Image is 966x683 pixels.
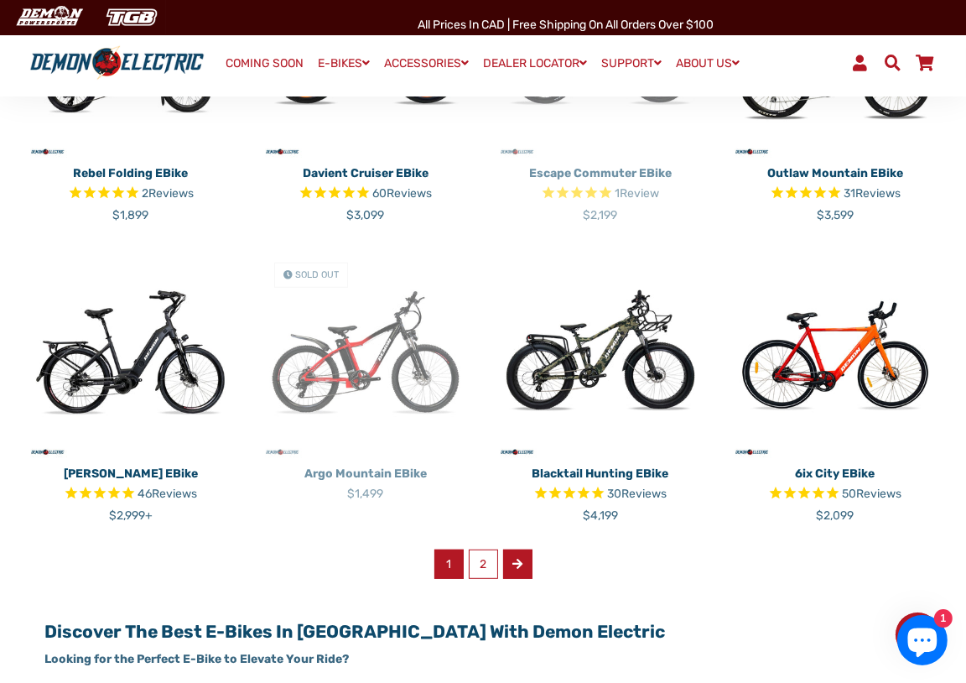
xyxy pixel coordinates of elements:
a: 2 [469,550,498,579]
span: Rated 4.7 out of 5 stars 30 reviews [496,485,705,504]
span: $2,199 [584,208,618,222]
span: Rated 4.8 out of 5 stars 50 reviews [730,485,940,504]
a: SUPPORT [596,51,668,76]
span: Rated 4.8 out of 5 stars 60 reviews [261,185,470,204]
a: Davient Cruiser eBike Rated 4.8 out of 5 stars 60 reviews $3,099 [261,159,470,224]
a: DEALER LOCATOR [478,51,594,76]
a: Rebel Folding eBike Rated 5.0 out of 5 stars 2 reviews $1,899 [26,159,236,224]
a: E-BIKES [313,51,377,76]
a: Argo Mountain eBike $1,499 [261,459,470,503]
span: 50 reviews [843,487,902,501]
p: 6ix City eBike [730,465,940,482]
span: Reviews [387,186,433,201]
span: 1 [434,550,464,579]
span: 30 reviews [608,487,667,501]
a: [PERSON_NAME] eBike Rated 4.6 out of 5 stars 46 reviews $2,999+ [26,459,236,524]
span: 46 reviews [138,487,198,501]
span: $3,099 [347,208,385,222]
span: Review [621,186,660,201]
span: $1,899 [113,208,149,222]
span: 2 reviews [142,186,194,201]
a: ACCESSORIES [379,51,475,76]
a: ABOUT US [671,51,746,76]
a: Escape Commuter eBike Rated 5.0 out of 5 stars 1 reviews $2,199 [496,159,705,224]
span: $2,999+ [109,508,153,523]
a: Blacktail Hunting eBike Rated 4.7 out of 5 stars 30 reviews $4,199 [496,459,705,524]
a: Outlaw Mountain eBike Rated 4.8 out of 5 stars 31 reviews $3,599 [730,159,940,224]
span: Reviews [622,487,667,501]
p: Blacktail Hunting eBike [496,465,705,482]
span: Rated 5.0 out of 5 stars 1 reviews [496,185,705,204]
span: All Prices in CAD | Free shipping on all orders over $100 [418,18,714,32]
inbox-online-store-chat: Shopify online store chat [892,615,953,670]
img: Demon Electric [8,3,89,31]
p: Outlaw Mountain eBike [730,164,940,182]
span: Rated 4.8 out of 5 stars 31 reviews [730,185,940,204]
span: Sold Out [295,269,339,280]
span: Rated 4.6 out of 5 stars 46 reviews [26,485,236,504]
p: Rebel Folding eBike [26,164,236,182]
img: TGB Canada [97,3,166,31]
p: Argo Mountain eBike [261,465,470,482]
span: $4,199 [583,508,618,523]
span: Reviews [153,487,198,501]
a: Argo Mountain eBike - Demon Electric Sold Out [261,249,470,459]
p: Davient Cruiser eBike [261,164,470,182]
h2: Discover the Best E-Bikes in [GEOGRAPHIC_DATA] with Demon Electric [44,621,922,642]
span: Rated 5.0 out of 5 stars 2 reviews [26,185,236,204]
span: 1 reviews [615,186,660,201]
img: Argo Mountain eBike - Demon Electric [261,249,470,459]
span: Reviews [148,186,194,201]
img: 6ix City eBike - Demon Electric [730,249,940,459]
p: Escape Commuter eBike [496,164,705,182]
p: [PERSON_NAME] eBike [26,465,236,482]
span: Reviews [855,186,901,201]
span: 60 reviews [373,186,433,201]
img: Demon Electric logo [25,45,209,81]
img: Blacktail Hunting eBike - Demon Electric [496,249,705,459]
a: COMING SOON [221,52,310,76]
strong: Looking for the Perfect E-Bike to Elevate Your Ride? [44,652,349,666]
span: $3,599 [817,208,854,222]
span: $1,499 [348,487,384,501]
span: $2,099 [817,508,854,523]
span: Reviews [857,487,902,501]
span: 31 reviews [844,186,901,201]
a: 6ix City eBike Rated 4.8 out of 5 stars 50 reviews $2,099 [730,459,940,524]
img: Tronio Commuter eBike - Demon Electric [26,249,236,459]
